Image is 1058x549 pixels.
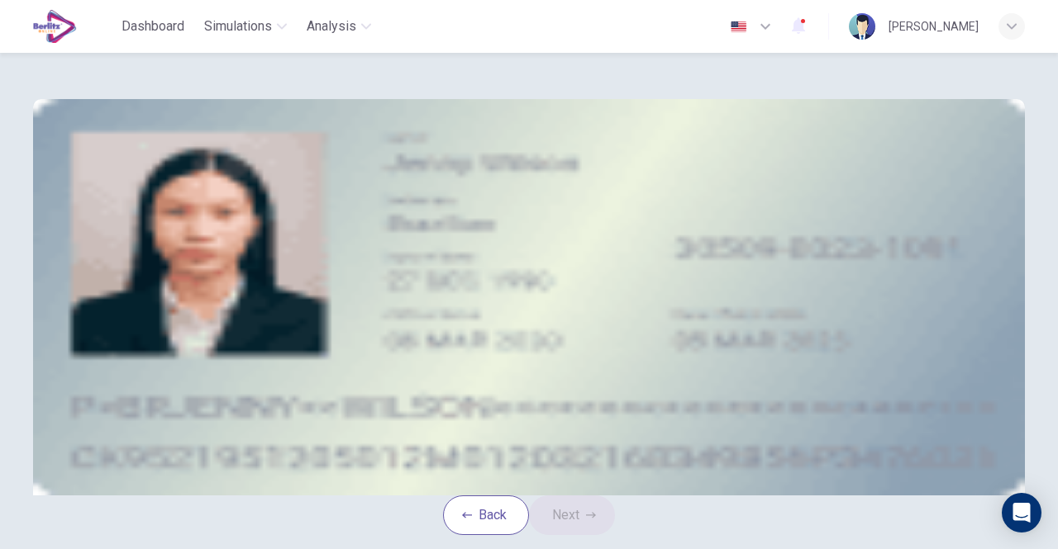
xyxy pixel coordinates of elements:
div: [PERSON_NAME] [889,17,979,36]
button: Analysis [300,12,378,41]
span: Simulations [204,17,272,36]
button: Dashboard [115,12,191,41]
span: Dashboard [122,17,184,36]
div: Open Intercom Messenger [1002,493,1041,532]
img: Profile picture [849,13,875,40]
button: Back [443,495,529,535]
button: Simulations [198,12,293,41]
span: Analysis [307,17,356,36]
img: EduSynch logo [33,10,77,43]
a: EduSynch logo [33,10,115,43]
img: en [728,21,749,33]
img: stock id photo [33,99,1025,495]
